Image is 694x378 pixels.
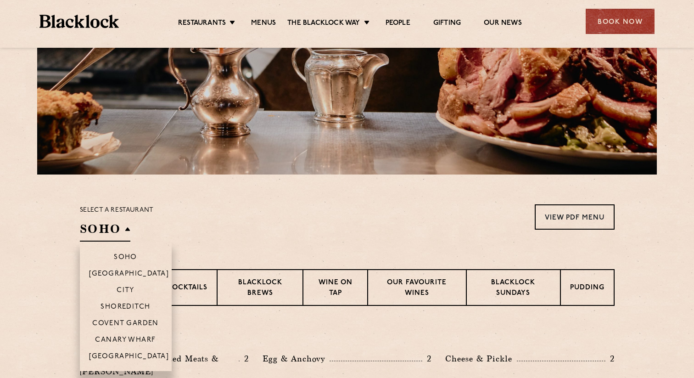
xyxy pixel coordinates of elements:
[251,19,276,29] a: Menus
[114,254,137,263] p: Soho
[101,303,151,312] p: Shoreditch
[287,19,360,29] a: The Blacklock Way
[313,278,358,299] p: Wine on Tap
[117,287,134,296] p: City
[377,278,457,299] p: Our favourite wines
[89,353,169,362] p: [GEOGRAPHIC_DATA]
[422,353,431,365] p: 2
[92,320,159,329] p: Covent Garden
[605,353,615,365] p: 2
[80,221,130,242] h2: SOHO
[39,15,119,28] img: BL_Textured_Logo-footer-cropped.svg
[263,352,330,365] p: Egg & Anchovy
[178,19,226,29] a: Restaurants
[586,9,655,34] div: Book Now
[570,283,604,294] p: Pudding
[95,336,156,345] p: Canary Wharf
[433,19,461,29] a: Gifting
[386,19,410,29] a: People
[484,19,522,29] a: Our News
[240,353,249,365] p: 2
[80,204,154,216] p: Select a restaurant
[535,204,615,230] a: View PDF Menu
[80,329,615,341] h3: Pre Chop Bites
[167,283,207,294] p: Cocktails
[445,352,517,365] p: Cheese & Pickle
[89,270,169,279] p: [GEOGRAPHIC_DATA]
[476,278,550,299] p: Blacklock Sundays
[227,278,294,299] p: Blacklock Brews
